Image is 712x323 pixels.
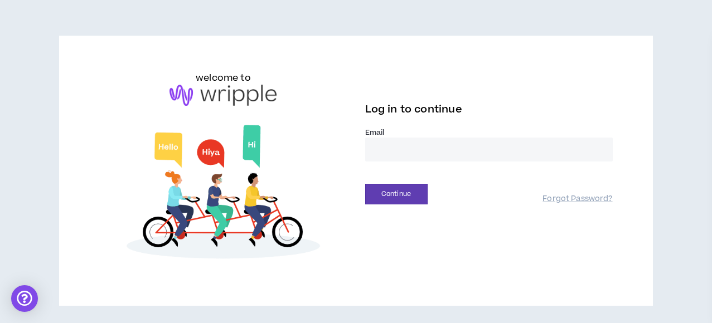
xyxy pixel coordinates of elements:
h6: welcome to [196,71,251,85]
label: Email [365,128,613,138]
img: Welcome to Wripple [99,117,347,271]
img: logo-brand.png [169,85,277,106]
button: Continue [365,184,428,204]
a: Forgot Password? [543,194,612,204]
div: Open Intercom Messenger [11,285,38,312]
span: Log in to continue [365,102,462,116]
